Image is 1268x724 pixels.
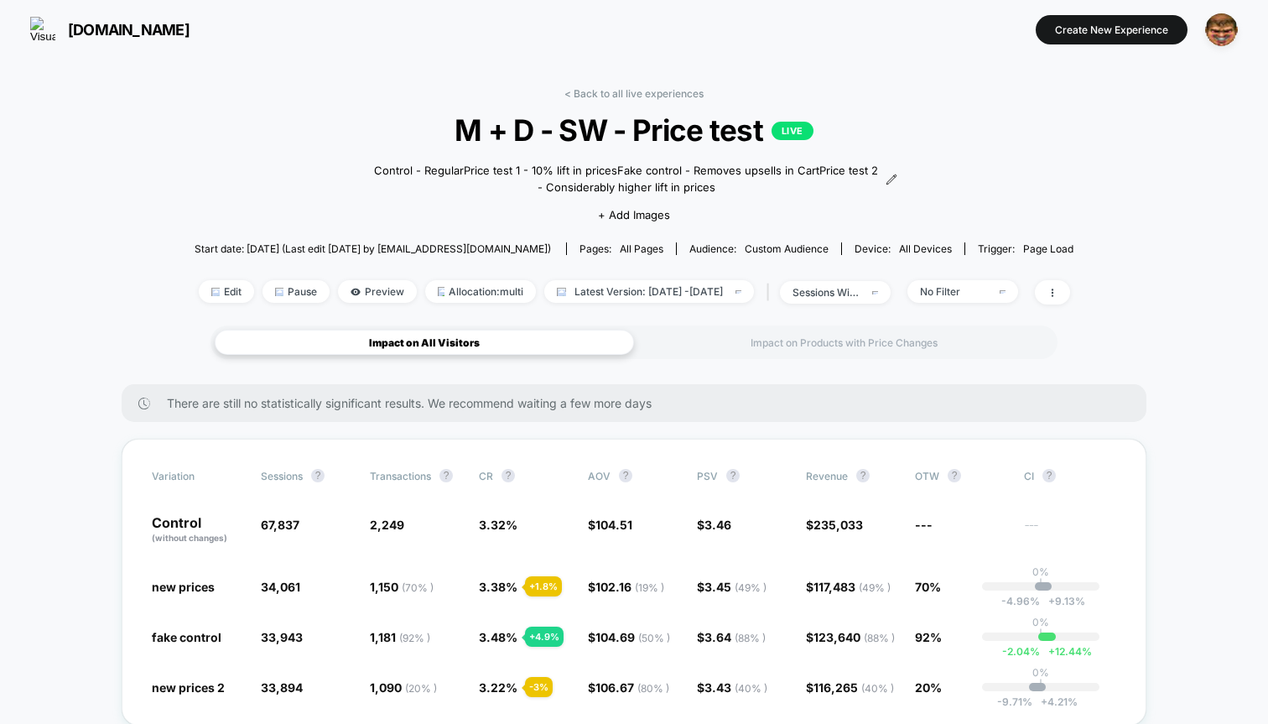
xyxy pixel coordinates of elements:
div: Audience: [689,242,829,255]
span: Latest Version: [DATE] - [DATE] [544,280,754,303]
button: ? [856,469,870,482]
span: 104.51 [595,518,632,532]
span: 104.69 [595,630,670,644]
span: Control - RegularPrice test 1 - 10% lift in pricesFake control - Removes upsells in CartPrice tes... [371,163,882,195]
span: $ [697,580,767,594]
span: 70% [915,580,941,594]
span: AOV [588,470,611,482]
div: No Filter [920,285,987,298]
span: -9.71 % [997,695,1032,708]
span: --- [1024,520,1116,544]
span: 102.16 [595,580,664,594]
img: end [275,288,283,296]
span: $ [806,680,894,695]
span: 3.64 [704,630,766,644]
span: -4.96 % [1001,595,1040,607]
span: Custom Audience [745,242,829,255]
span: ( 70 % ) [402,581,434,594]
span: new prices 2 [152,680,225,695]
span: $ [697,680,767,695]
p: 0% [1032,565,1049,578]
span: 34,061 [261,580,300,594]
span: 1,150 [370,580,434,594]
span: Pause [262,280,330,303]
span: Preview [338,280,417,303]
span: Page Load [1023,242,1073,255]
button: [DOMAIN_NAME] [25,16,195,43]
span: (without changes) [152,533,227,543]
span: ( 49 % ) [859,581,891,594]
span: 106.67 [595,680,669,695]
span: $ [588,518,632,532]
div: + 4.9 % [525,627,564,647]
span: 2,249 [370,518,404,532]
span: Edit [199,280,254,303]
span: --- [915,518,933,532]
img: end [1000,290,1006,294]
button: ppic [1200,13,1243,47]
span: CI [1024,469,1116,482]
span: $ [588,630,670,644]
img: rebalance [438,287,444,296]
span: $ [588,680,669,695]
button: ? [439,469,453,482]
span: + [1048,645,1055,658]
span: ( 92 % ) [399,632,430,644]
span: ( 20 % ) [405,682,437,695]
div: - 3 % [525,677,553,697]
span: | [762,280,780,305]
span: 3.46 [704,518,731,532]
div: Trigger: [978,242,1073,255]
button: ? [311,469,325,482]
span: 3.45 [704,580,767,594]
span: ( 50 % ) [638,632,670,644]
span: 3.43 [704,680,767,695]
span: 4.21 % [1032,695,1078,708]
span: $ [806,580,891,594]
span: [DOMAIN_NAME] [68,21,190,39]
button: ? [948,469,961,482]
span: $ [697,630,766,644]
div: Pages: [579,242,663,255]
img: edit [211,288,220,296]
img: end [735,290,741,294]
span: fake control [152,630,221,644]
p: 0% [1032,616,1049,628]
span: 3.22 % [479,680,517,695]
span: new prices [152,580,215,594]
span: Allocation: multi [425,280,536,303]
span: 9.13 % [1040,595,1085,607]
span: 123,640 [813,630,895,644]
span: Device: [841,242,964,255]
span: M + D - SW - Price test [239,112,1030,148]
div: sessions with impression [792,286,860,299]
span: ( 49 % ) [735,581,767,594]
span: 12.44 % [1040,645,1092,658]
p: | [1039,628,1042,641]
span: 33,894 [261,680,303,695]
span: Variation [152,469,244,482]
span: 1,090 [370,680,437,695]
div: Impact on All Visitors [215,330,634,355]
button: Create New Experience [1036,15,1187,44]
span: 67,837 [261,518,299,532]
span: ( 88 % ) [864,632,895,644]
span: 3.38 % [479,580,517,594]
span: ( 19 % ) [635,581,664,594]
span: CR [479,470,493,482]
span: 33,943 [261,630,303,644]
span: + [1041,695,1047,708]
img: ppic [1205,13,1238,46]
span: $ [806,630,895,644]
span: OTW [915,469,1007,482]
span: all pages [620,242,663,255]
a: < Back to all live experiences [564,87,704,100]
span: $ [806,518,863,532]
span: There are still no statistically significant results. We recommend waiting a few more days [167,396,1113,410]
img: calendar [557,288,566,296]
span: -2.04 % [1002,645,1040,658]
img: Visually logo [30,17,55,42]
div: + 1.8 % [525,576,562,596]
span: ( 88 % ) [735,632,766,644]
img: end [872,291,878,294]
